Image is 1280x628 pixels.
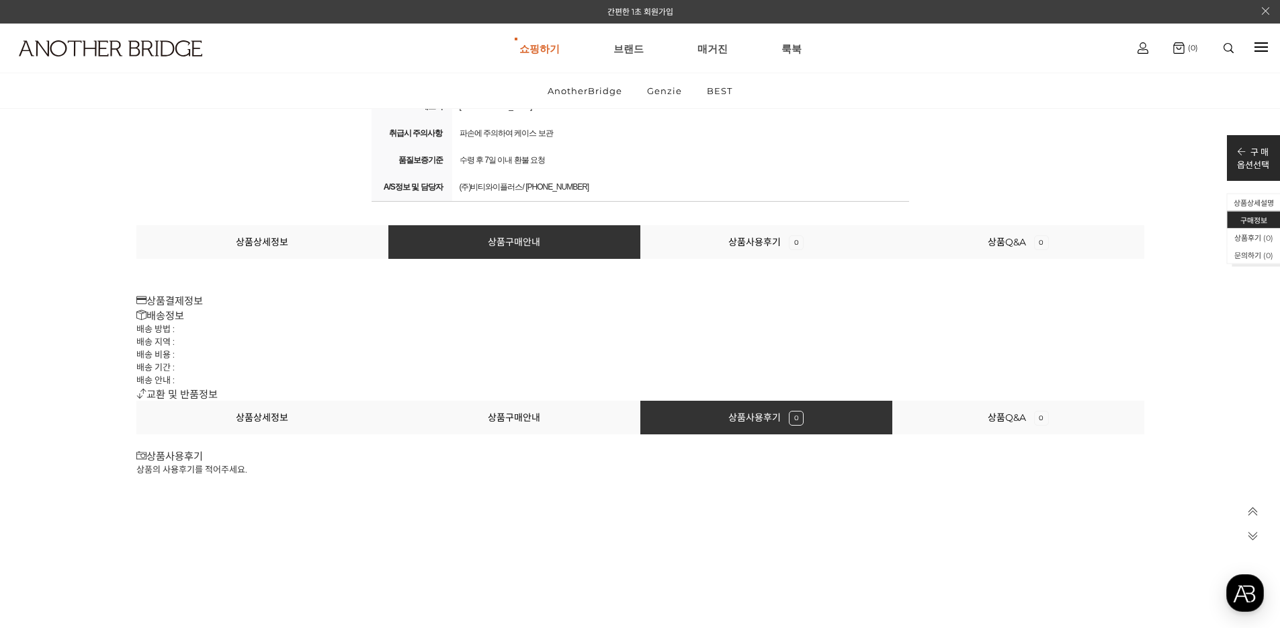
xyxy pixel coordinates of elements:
[636,73,693,108] a: Genzie
[19,40,202,56] img: logo
[136,373,1144,386] li: 배송 안내 :
[488,236,540,248] a: 상품구매안내
[456,124,906,143] div: 파손에 주의하여 케이스 보관
[4,426,89,460] a: 홈
[988,236,1049,248] a: 상품Q&A
[173,426,258,460] a: 설정
[236,236,288,248] a: 상품상세정보
[988,411,1049,424] a: 상품Q&A
[136,322,1144,335] li: 배송 방법 :
[613,24,644,73] a: 브랜드
[136,307,1144,322] h3: 배송정보
[456,178,906,196] div: (주)비티와이플러스/ [PHONE_NUMBER]
[136,335,1144,348] li: 배송 지역 :
[1237,158,1269,171] p: 옵션선택
[789,235,804,250] span: 0
[607,7,673,17] a: 간편한 1초 회원가입
[789,411,804,426] span: 0
[7,40,199,89] a: logo
[1237,145,1269,158] p: 구 매
[375,153,449,167] strong: 품질보증기준
[89,426,173,460] a: 대화
[136,448,1144,463] h3: 상품사용후기
[1266,233,1271,243] span: 0
[1224,43,1234,53] img: search
[136,348,1144,360] li: 배송 비용 :
[536,73,634,108] a: AnotherBridge
[123,447,139,458] span: 대화
[1034,411,1049,426] span: 0
[375,180,449,194] strong: A/S정보 및 담당자
[136,360,1144,373] li: 배송 기간 :
[1034,235,1049,250] span: 0
[375,126,449,141] strong: 취급시 주의사항
[136,463,1144,475] p: 상품의 사용후기를 적어주세요.
[695,73,744,108] a: BEST
[519,24,560,73] a: 쇼핑하기
[136,386,1144,401] h3: 교환 및 반품정보
[456,151,906,169] div: 수령 후 7일 이내 환불 요청
[1185,43,1198,52] span: (0)
[781,24,802,73] a: 룩북
[728,236,804,248] a: 상품사용후기
[488,411,540,424] a: 상품구매안내
[1173,42,1198,54] a: (0)
[136,292,1144,307] h3: 상품결제정보
[1138,42,1148,54] img: cart
[208,446,224,457] span: 설정
[236,411,288,424] a: 상품상세정보
[42,446,50,457] span: 홈
[697,24,728,73] a: 매거진
[1173,42,1185,54] img: cart
[728,411,804,424] a: 상품사용후기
